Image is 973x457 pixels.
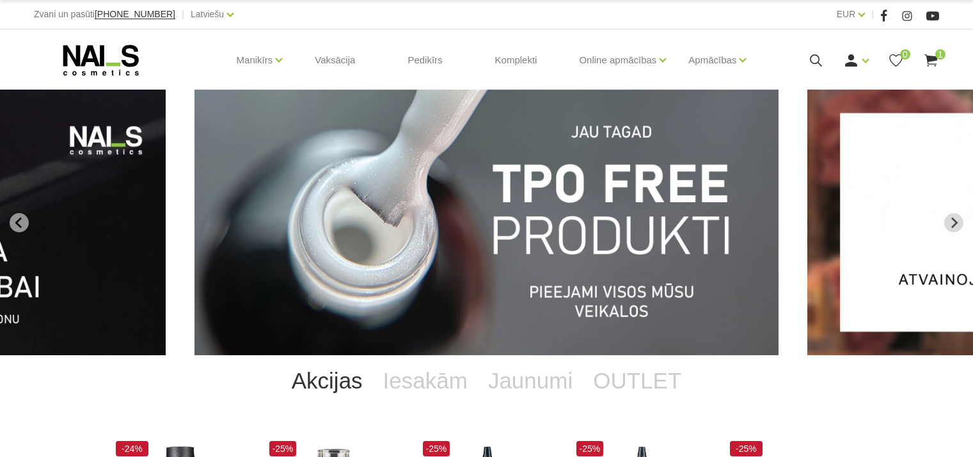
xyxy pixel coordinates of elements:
[305,29,365,91] a: Vaksācija
[579,35,656,86] a: Online apmācības
[397,29,452,91] a: Pedikīrs
[730,441,763,456] span: -25%
[871,6,874,22] span: |
[935,49,945,60] span: 1
[281,355,373,406] a: Akcijas
[34,6,175,22] div: Zvani un pasūti
[837,6,856,22] a: EUR
[478,355,583,406] a: Jaunumi
[583,355,692,406] a: OUTLET
[576,441,604,456] span: -25%
[923,52,939,68] a: 1
[269,441,297,456] span: -25%
[10,213,29,232] button: Go to last slide
[423,441,450,456] span: -25%
[237,35,273,86] a: Manikīrs
[944,213,963,232] button: Next slide
[95,9,175,19] span: [PHONE_NUMBER]
[485,29,548,91] a: Komplekti
[191,6,224,22] a: Latviešu
[900,49,910,60] span: 0
[688,35,736,86] a: Apmācības
[116,441,149,456] span: -24%
[95,10,175,19] a: [PHONE_NUMBER]
[182,6,184,22] span: |
[888,52,904,68] a: 0
[194,90,779,355] li: 1 of 14
[373,355,478,406] a: Iesakām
